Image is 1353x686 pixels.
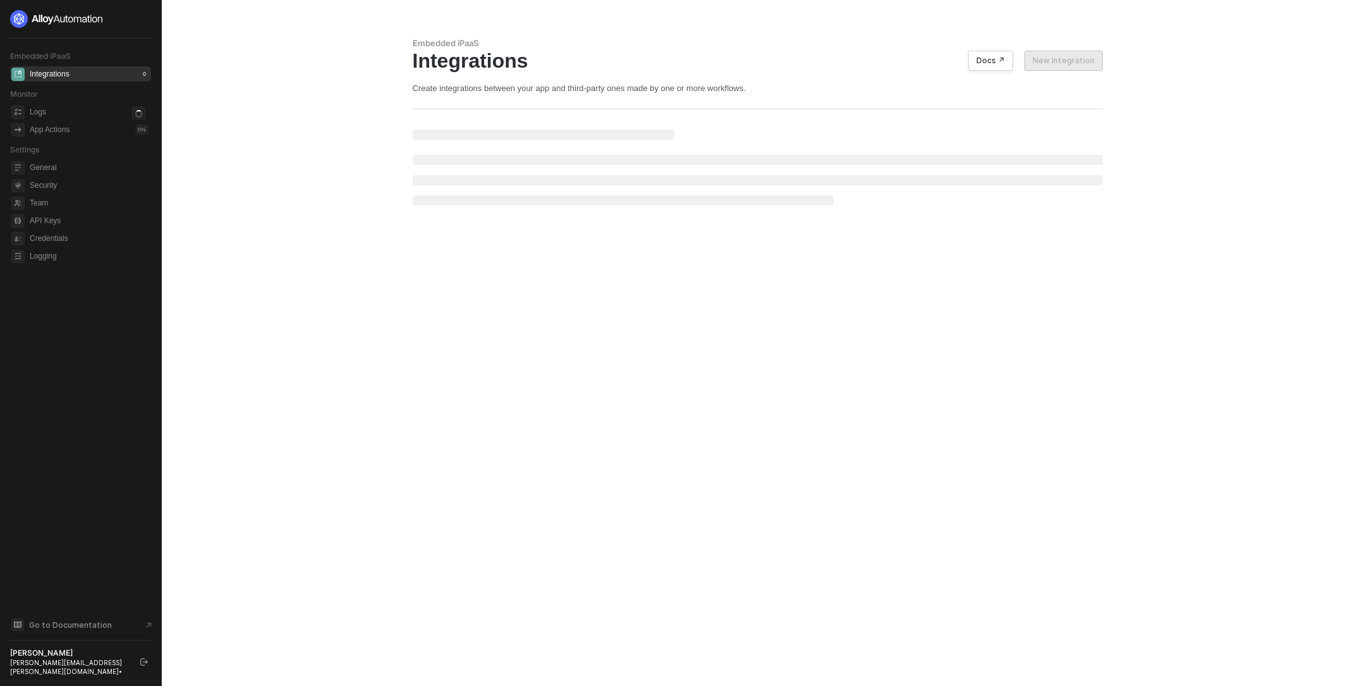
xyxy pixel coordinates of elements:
span: documentation [11,618,24,631]
span: Settings [10,145,39,154]
div: Logs [30,107,46,118]
span: Team [30,195,149,211]
div: Create integrations between your app and third-party ones made by one or more workflows. [413,83,1103,94]
span: document-arrow [142,619,155,632]
span: logout [140,658,148,666]
div: Embedded iPaaS [413,38,1103,49]
button: Docs ↗ [968,51,1013,71]
span: API Keys [30,213,149,228]
span: icon-loader [132,107,145,120]
span: Monitor [10,89,38,99]
span: security [11,179,25,192]
span: icon-logs [11,106,25,119]
span: credentials [11,232,25,245]
a: Knowledge Base [10,617,152,632]
div: App Actions [30,125,70,135]
span: api-key [11,214,25,228]
span: Logging [30,248,149,264]
span: Security [30,178,149,193]
button: New Integration [1024,51,1103,71]
div: Integrations [30,69,70,80]
div: [PERSON_NAME] [10,648,129,658]
a: logo [10,10,151,28]
span: Credentials [30,231,149,246]
span: integrations [11,68,25,81]
span: General [30,160,149,175]
div: [PERSON_NAME][EMAIL_ADDRESS][PERSON_NAME][DOMAIN_NAME] • [10,658,129,676]
span: icon-app-actions [11,123,25,137]
span: general [11,161,25,175]
span: Embedded iPaaS [10,51,71,61]
span: team [11,197,25,210]
div: 0 % [135,125,149,135]
div: 0 [140,69,149,79]
span: logging [11,250,25,263]
div: Integrations [413,49,1103,73]
img: logo [10,10,104,28]
div: Docs ↗ [976,56,1005,66]
span: Go to Documentation [29,620,112,630]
